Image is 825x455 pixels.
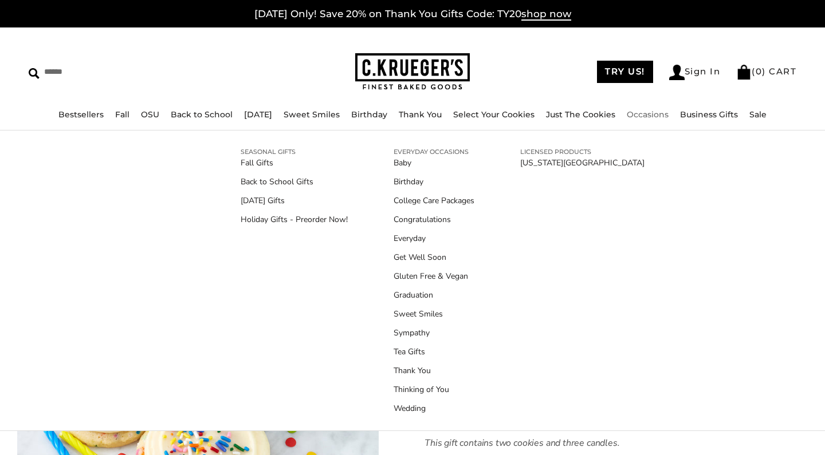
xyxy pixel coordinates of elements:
[241,147,348,157] a: SEASONAL GIFTS
[29,63,209,81] input: Search
[736,66,796,77] a: (0) CART
[394,402,474,414] a: Wedding
[141,109,159,120] a: OSU
[58,109,104,120] a: Bestsellers
[546,109,615,120] a: Just The Cookies
[394,270,474,282] a: Gluten Free & Vegan
[351,109,387,120] a: Birthday
[394,157,474,169] a: Baby
[394,289,474,301] a: Graduation
[520,157,645,169] a: [US_STATE][GEOGRAPHIC_DATA]
[394,308,474,320] a: Sweet Smiles
[115,109,129,120] a: Fall
[756,66,763,77] span: 0
[241,195,348,207] a: [DATE] Gifts
[680,109,738,120] a: Business Gifts
[394,147,474,157] a: EVERYDAY OCCASIONS
[394,383,474,395] a: Thinking of You
[520,147,645,157] a: LICENSED PRODUCTS
[29,68,40,79] img: Search
[394,232,474,244] a: Everyday
[399,109,442,120] a: Thank You
[394,251,474,263] a: Get Well Soon
[241,213,348,225] a: Holiday Gifts - Preorder Now!
[171,109,233,120] a: Back to School
[355,53,470,90] img: C.KRUEGER'S
[736,65,752,80] img: Bag
[453,109,535,120] a: Select Your Cookies
[394,365,474,377] a: Thank You
[254,8,571,21] a: [DATE] Only! Save 20% on Thank You Gifts Code: TY20shop now
[627,109,669,120] a: Occasions
[669,65,721,80] a: Sign In
[284,109,340,120] a: Sweet Smiles
[244,109,272,120] a: [DATE]
[597,61,653,83] a: TRY US!
[394,195,474,207] a: College Care Packages
[241,176,348,188] a: Back to School Gifts
[521,8,571,21] span: shop now
[241,157,348,169] a: Fall Gifts
[394,213,474,225] a: Congratulations
[425,437,619,449] em: This gift contains two cookies and three candles.
[394,176,474,188] a: Birthday
[749,109,767,120] a: Sale
[394,346,474,358] a: Tea Gifts
[669,65,685,80] img: Account
[394,327,474,339] a: Sympathy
